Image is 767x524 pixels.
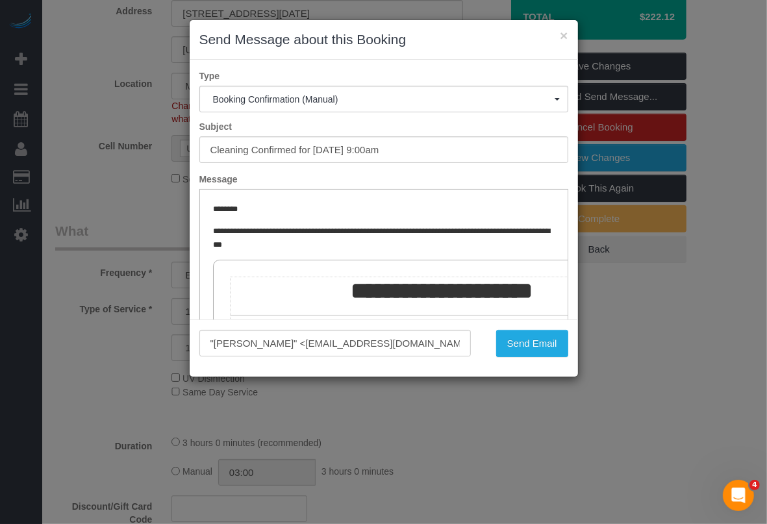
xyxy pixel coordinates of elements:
h3: Send Message about this Booking [199,30,568,49]
iframe: Rich Text Editor, editor1 [200,190,568,392]
span: 4 [749,480,760,490]
button: Send Email [496,330,568,357]
input: Subject [199,136,568,163]
label: Message [190,173,578,186]
label: Subject [190,120,578,133]
label: Type [190,69,578,82]
button: × [560,29,568,42]
iframe: Intercom live chat [723,480,754,511]
span: Booking Confirmation (Manual) [213,94,555,105]
button: Booking Confirmation (Manual) [199,86,568,112]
